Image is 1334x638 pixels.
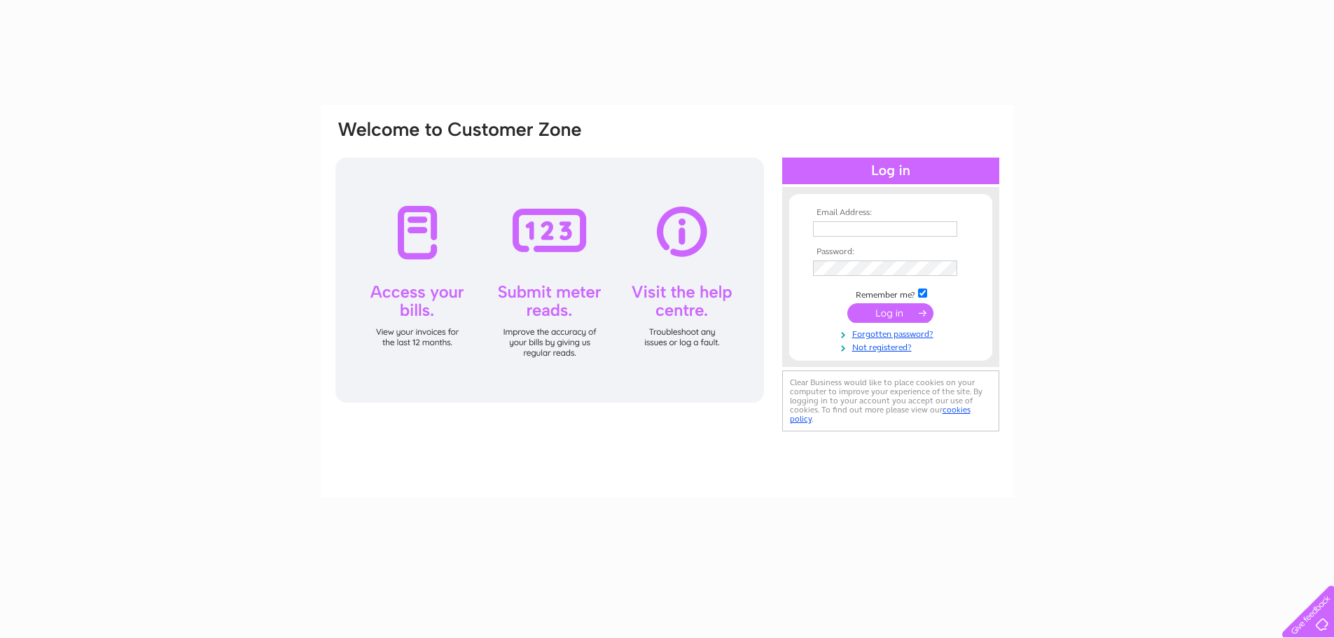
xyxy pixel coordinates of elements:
input: Submit [847,303,933,323]
th: Password: [810,247,972,257]
td: Remember me? [810,286,972,300]
a: cookies policy [790,405,971,424]
th: Email Address: [810,208,972,218]
a: Forgotten password? [813,326,972,340]
div: Clear Business would like to place cookies on your computer to improve your experience of the sit... [782,370,999,431]
a: Not registered? [813,340,972,353]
